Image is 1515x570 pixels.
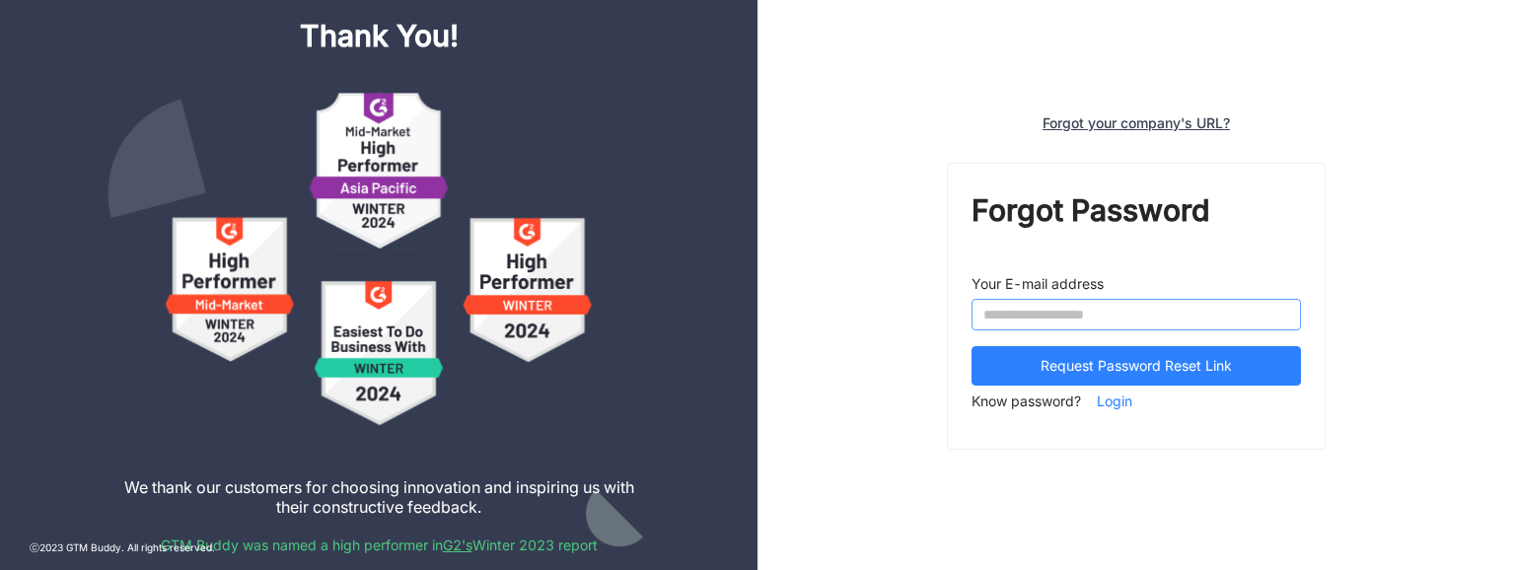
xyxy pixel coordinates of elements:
[1097,387,1132,416] span: Login
[1043,114,1230,131] div: Forgot your company's URL?
[1041,355,1232,377] span: Request Password Reset Link
[972,273,1104,295] label: Your E-mail address
[972,346,1301,386] button: Request Password Reset Link
[972,187,1301,273] div: Forgot Password
[443,536,472,553] a: G2's
[972,386,1301,425] div: Know password?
